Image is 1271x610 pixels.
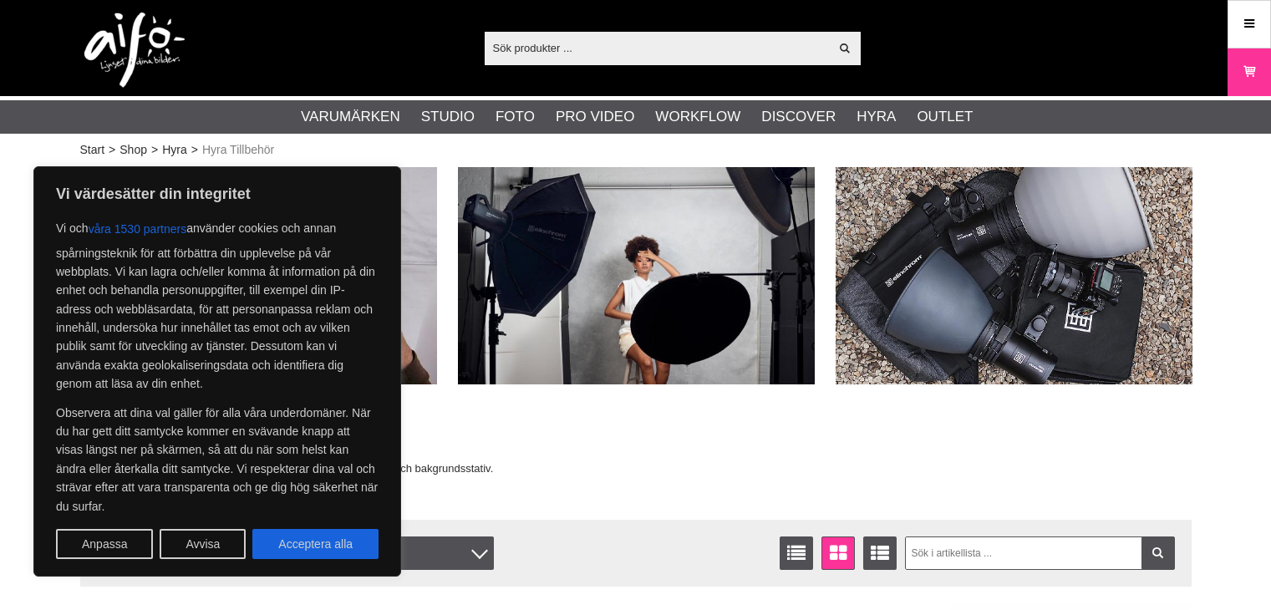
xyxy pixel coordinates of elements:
button: våra 1530 partners [89,214,187,244]
span: > [109,141,115,159]
div: Vi värdesätter din integritet [33,166,401,577]
a: Workflow [655,106,740,128]
span: Hyra Tillbehör [202,141,274,159]
button: Acceptera alla [252,529,379,559]
a: Foto [496,106,535,128]
button: Anpassa [56,529,153,559]
p: Observera att dina val gäller för alla våra underdomäner. När du har gett ditt samtycke kommer en... [56,404,379,516]
a: Hyra [857,106,896,128]
img: Annons:003 ban-rental-001.jpg [836,167,1192,384]
img: logo.png [84,13,185,88]
a: Utökad listvisning [863,536,897,570]
input: Sök produkter ... [485,35,830,60]
a: Hyra [162,141,187,159]
a: Listvisning [780,536,813,570]
p: Vi värdesätter din integritet [56,184,379,204]
a: Pro Video [556,106,634,128]
p: Vi och använder cookies och annan spårningsteknik för att förbättra din upplevelse på vår webbpla... [56,214,379,394]
a: Studio [421,106,475,128]
a: Start [80,141,105,159]
a: Discover [761,106,836,128]
a: Filtrera [1141,536,1175,570]
input: Sök i artikellista ... [905,536,1175,570]
a: Varumärken [301,106,400,128]
span: > [151,141,158,159]
a: Outlet [917,106,973,128]
a: Fönstervisning [821,536,855,570]
img: Annons:002 ban-rental-005.jpg [458,167,815,384]
button: Avvisa [160,529,246,559]
span: > [191,141,198,159]
a: Shop [119,141,147,159]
